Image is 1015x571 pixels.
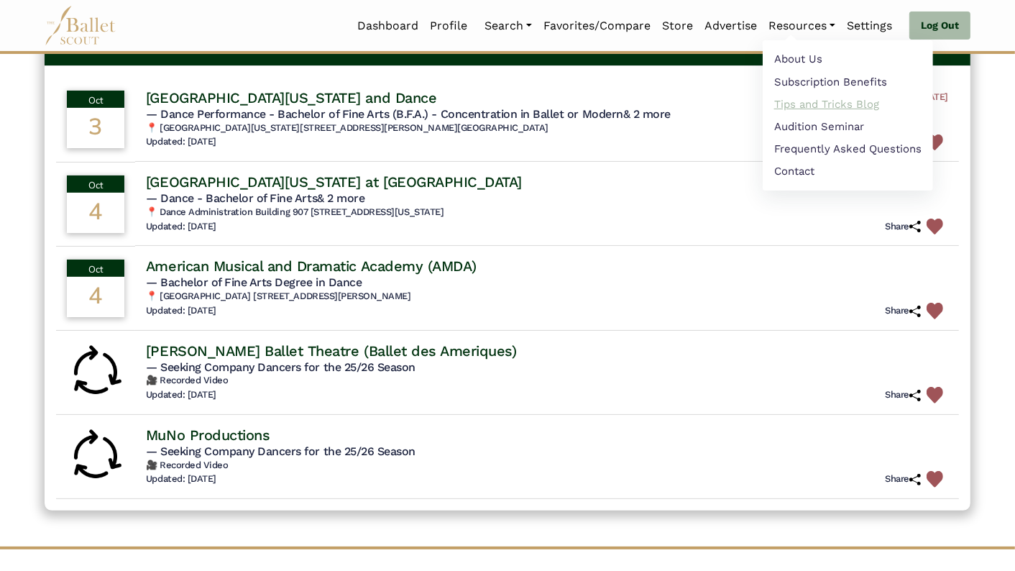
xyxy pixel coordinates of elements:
h6: Share [885,473,921,485]
h6: 🎥 Recorded Video [146,375,948,387]
a: & 2 more [623,107,671,121]
a: Audition Seminar [763,115,933,137]
img: Rolling Audition [67,344,124,401]
h6: Updated: [DATE] [146,136,216,148]
a: Search [479,11,538,41]
a: Log Out [909,12,970,40]
span: — Seeking Company Dancers for the 25/26 Season [146,444,415,458]
a: Advertise [699,11,763,41]
h6: 📍 Dance Administration Building 907 [STREET_ADDRESS][US_STATE] [146,206,948,219]
h6: 📍 [GEOGRAPHIC_DATA] [STREET_ADDRESS][PERSON_NAME] [146,291,948,303]
a: About Us [763,48,933,70]
a: Favorites/Compare [538,11,656,41]
h6: 🎥 Recorded Video [146,460,948,472]
a: Resources [763,11,841,41]
div: Oct [67,91,124,108]
ul: Resources [763,40,933,191]
h4: [GEOGRAPHIC_DATA][US_STATE] at [GEOGRAPHIC_DATA] [146,173,522,191]
a: & 2 more [317,191,364,205]
span: — Seeking Company Dancers for the 25/26 Season [146,360,415,374]
h4: [PERSON_NAME] Ballet Theatre (Ballet des Ameriques) [146,342,517,360]
h6: Share [885,221,921,233]
h6: Share [885,305,921,317]
a: Tips and Tricks Blog [763,93,933,115]
h4: MuNo Productions [146,426,270,444]
span: — Dance - Bachelor of Fine Arts [146,191,364,205]
div: 4 [67,193,124,233]
h6: 📍 [GEOGRAPHIC_DATA][US_STATE][STREET_ADDRESS][PERSON_NAME][GEOGRAPHIC_DATA] [146,122,948,134]
h6: Updated: [DATE] [146,473,216,485]
span: — Bachelor of Fine Arts Degree in Dance [146,275,362,289]
span: — Dance Performance - Bachelor of Fine Arts (B.F.A.) - Concentration in Ballet or Modern [146,107,671,121]
a: Subscription Benefits [763,70,933,93]
a: Frequently Asked Questions [763,138,933,160]
img: Rolling Audition [67,428,124,485]
h4: American Musical and Dramatic Academy (AMDA) [146,257,477,275]
a: Settings [841,11,898,41]
h6: Share [885,389,921,401]
div: Oct [67,175,124,193]
div: 3 [67,108,124,148]
h4: [GEOGRAPHIC_DATA][US_STATE] and Dance [146,88,436,107]
div: Oct [67,260,124,277]
h6: Updated: [DATE] [146,305,216,317]
a: Profile [424,11,473,41]
a: Dashboard [352,11,424,41]
a: Contact [763,160,933,183]
h6: Updated: [DATE] [146,389,216,401]
h6: Updated: [DATE] [146,221,216,233]
div: 4 [67,277,124,317]
a: Store [656,11,699,41]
